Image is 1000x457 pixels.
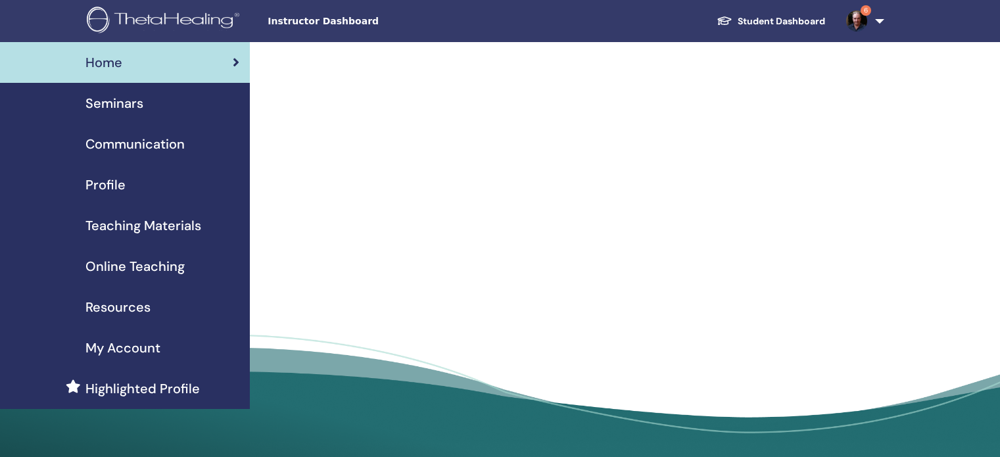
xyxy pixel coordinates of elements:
span: Online Teaching [85,256,185,276]
span: Home [85,53,122,72]
span: My Account [85,338,160,358]
span: Communication [85,134,185,154]
span: Highlighted Profile [85,379,200,398]
span: Instructor Dashboard [268,14,465,28]
span: Seminars [85,93,143,113]
span: Teaching Materials [85,216,201,235]
img: graduation-cap-white.svg [717,15,732,26]
img: default.jpg [846,11,867,32]
a: Student Dashboard [706,9,836,34]
span: 6 [861,5,871,16]
img: logo.png [87,7,244,36]
span: Resources [85,297,151,317]
span: Profile [85,175,126,195]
